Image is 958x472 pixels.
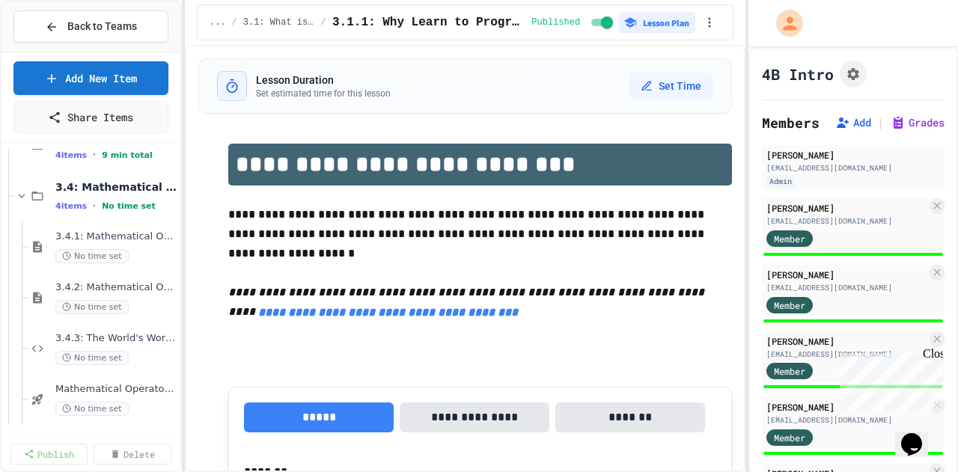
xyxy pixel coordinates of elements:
[55,249,129,263] span: No time set
[766,215,927,227] div: [EMAIL_ADDRESS][DOMAIN_NAME]
[210,16,226,28] span: ...
[762,64,834,85] h1: 4B Intro
[766,162,940,174] div: [EMAIL_ADDRESS][DOMAIN_NAME]
[895,412,943,457] iframe: chat widget
[55,201,87,211] span: 4 items
[55,332,177,345] span: 3.4.3: The World's Worst Farmers Market
[67,19,137,34] span: Back to Teams
[94,444,171,465] a: Delete
[55,281,177,294] span: 3.4.2: Mathematical Operators - Review
[232,16,237,28] span: /
[766,334,927,348] div: [PERSON_NAME]
[55,383,177,396] span: Mathematical Operators - Quiz
[629,73,713,99] button: Set Time
[766,175,795,188] div: Admin
[774,364,805,378] span: Member
[55,351,129,365] span: No time set
[55,230,177,243] span: 3.4.1: Mathematical Operators
[55,150,87,160] span: 4 items
[766,148,940,162] div: [PERSON_NAME]
[321,16,326,28] span: /
[766,414,927,426] div: [EMAIL_ADDRESS][DOMAIN_NAME]
[13,101,168,133] a: Share Items
[760,6,807,40] div: My Account
[55,180,177,194] span: 3.4: Mathematical Operators
[243,16,315,28] span: 3.1: What is Code?
[766,268,927,281] div: [PERSON_NAME]
[13,61,168,95] a: Add New Item
[531,13,616,31] div: Content is published and visible to students
[619,12,695,34] button: Lesson Plan
[102,201,156,211] span: No time set
[55,402,129,416] span: No time set
[256,73,391,88] h3: Lesson Duration
[55,300,129,314] span: No time set
[766,282,927,293] div: [EMAIL_ADDRESS][DOMAIN_NAME]
[762,112,820,133] h2: Members
[766,400,927,414] div: [PERSON_NAME]
[102,150,153,160] span: 9 min total
[531,16,580,28] span: Published
[256,88,391,99] p: Set estimated time for this lesson
[10,444,88,465] a: Publish
[6,6,103,95] div: Chat with us now!Close
[877,114,885,132] span: |
[766,201,927,215] div: [PERSON_NAME]
[766,349,927,360] div: [EMAIL_ADDRESS][DOMAIN_NAME]
[835,115,871,130] button: Add
[840,61,867,88] button: Assignment Settings
[93,200,96,212] span: •
[13,10,168,43] button: Back to Teams
[834,347,943,411] iframe: chat widget
[774,232,805,245] span: Member
[332,13,525,31] span: 3.1.1: Why Learn to Program?
[93,149,96,161] span: •
[774,431,805,444] span: Member
[774,298,805,312] span: Member
[891,115,945,130] button: Grades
